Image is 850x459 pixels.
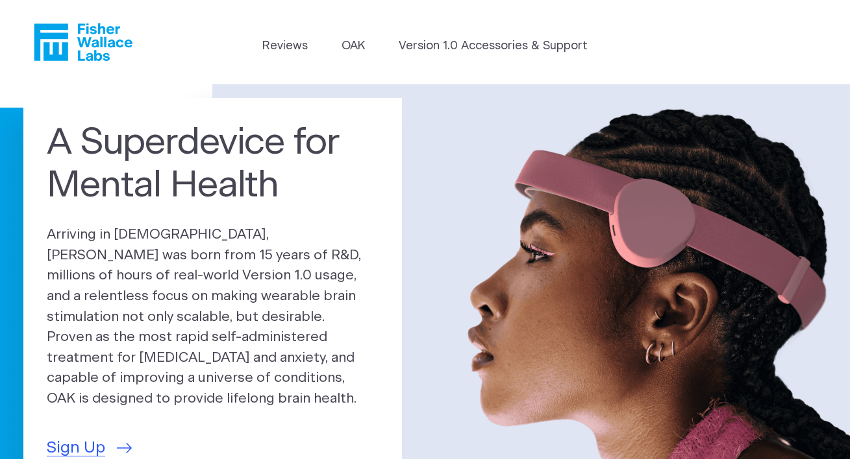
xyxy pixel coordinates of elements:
[399,38,588,55] a: Version 1.0 Accessories & Support
[34,23,132,61] a: Fisher Wallace
[342,38,365,55] a: OAK
[47,121,379,207] h1: A Superdevice for Mental Health
[47,224,379,408] p: Arriving in [DEMOGRAPHIC_DATA], [PERSON_NAME] was born from 15 years of R&D, millions of hours of...
[262,38,308,55] a: Reviews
